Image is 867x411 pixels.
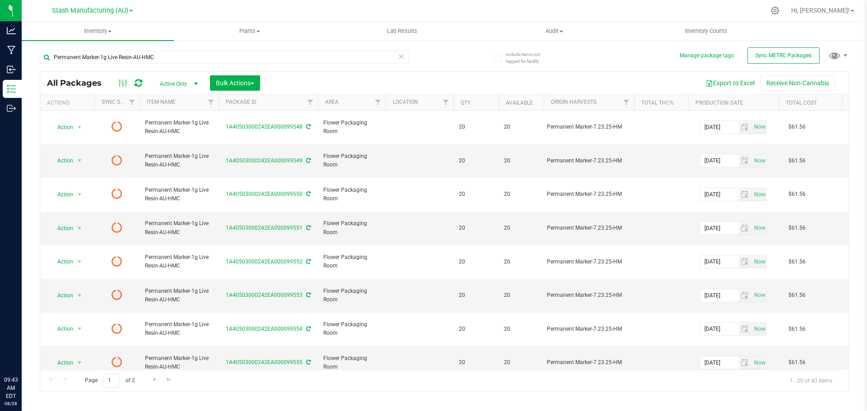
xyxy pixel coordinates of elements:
div: Permanent Marker-7.23.25-HM [547,291,631,300]
a: Sync Status [102,99,136,105]
span: select [74,289,85,302]
a: Location [393,99,418,105]
inline-svg: Inventory [7,84,16,93]
a: 1A40503000242EA000099554 [226,326,303,332]
a: 1A40503000242EA000099553 [226,292,303,298]
span: $61.56 [784,255,810,268]
span: 20 [459,224,493,232]
span: select [751,154,766,167]
inline-svg: Inbound [7,65,16,74]
iframe: Resource center [9,339,36,366]
input: 1 [103,374,120,388]
span: Action [49,323,74,335]
span: Permanent Marker-1g Live Resin-AU-HMC [145,186,213,203]
span: $61.56 [784,120,810,134]
a: Item Name [147,99,176,105]
span: Bulk Actions [216,79,254,87]
span: select [74,323,85,335]
span: select [751,323,766,335]
span: Action [49,255,74,268]
span: $61.56 [784,289,810,302]
span: Pending Sync [112,255,122,268]
span: Sync from Compliance System [305,124,311,130]
span: Set Current date [752,120,767,134]
span: Stash Manufacturing (AU) [52,7,128,14]
a: Inventory Counts [630,22,783,41]
span: $61.56 [784,222,810,235]
span: Permanent Marker-1g Live Resin-AU-HMC [145,253,213,270]
span: select [739,188,752,201]
span: Set Current date [752,222,767,235]
span: Flower Packaging Room [323,219,380,236]
a: Total THC% [641,100,674,106]
span: Set Current date [752,289,767,302]
inline-svg: Analytics [7,26,16,35]
span: select [751,356,766,369]
span: 20 [504,358,538,367]
span: Set Current date [752,188,767,201]
span: 20 [459,291,493,300]
div: Permanent Marker-7.23.25-HM [547,325,631,333]
span: 20 [504,291,538,300]
button: Bulk Actions [210,75,260,91]
span: Plants [174,27,326,35]
button: Sync METRC Packages [747,47,820,64]
span: select [751,222,766,235]
a: Production Date [695,100,743,106]
span: Include items not tagged for facility [506,51,551,65]
span: Permanent Marker-1g Live Resin-AU-HMC [145,320,213,337]
span: 20 [504,325,538,333]
span: Action [49,121,74,134]
span: select [751,121,766,134]
div: Actions [47,100,91,106]
span: select [751,188,766,201]
span: select [739,121,752,134]
span: Audit [479,27,630,35]
span: Flower Packaging Room [323,320,380,337]
a: Filter [204,95,219,110]
span: 20 [504,190,538,199]
a: Filter [303,95,318,110]
span: Inventory [22,27,174,35]
span: Pending Sync [112,356,122,369]
span: 20 [504,123,538,131]
span: 1 - 20 of 40 items [783,374,839,387]
span: Sync from Compliance System [305,292,311,298]
span: Permanent Marker-1g Live Resin-AU-HMC [145,119,213,136]
a: Lab Results [326,22,478,41]
a: Filter [438,95,453,110]
inline-svg: Outbound [7,104,16,113]
span: 20 [459,325,493,333]
button: Manage package tags [680,52,734,60]
span: Pending Sync [112,222,122,234]
a: Area [325,99,339,105]
span: Set Current date [752,323,767,336]
span: Set Current date [752,255,767,268]
a: Filter [371,95,386,110]
input: Search Package ID, Item Name, SKU, Lot or Part Number... [40,51,409,64]
span: Pending Sync [112,188,122,200]
span: select [74,121,85,134]
div: Permanent Marker-7.23.25-HM [547,258,631,266]
span: Pending Sync [112,323,122,335]
span: 20 [459,123,493,131]
div: Permanent Marker-7.23.25-HM [547,358,631,367]
span: Pending Sync [112,289,122,301]
span: Set Current date [752,356,767,369]
a: Plants [174,22,326,41]
div: Permanent Marker-7.23.25-HM [547,224,631,232]
span: select [74,255,85,268]
span: Sync METRC Packages [755,52,811,59]
span: Page of 2 [77,374,142,388]
span: Sync from Compliance System [305,359,311,365]
span: select [751,289,766,302]
span: $61.56 [784,188,810,201]
a: 1A40503000242EA000099552 [226,259,303,265]
span: Flower Packaging Room [323,186,380,203]
span: Action [49,356,74,369]
button: Export to Excel [700,75,760,91]
div: Permanent Marker-7.23.25-HM [547,123,631,131]
span: Inventory Counts [673,27,740,35]
span: Permanent Marker-1g Live Resin-AU-HMC [145,354,213,371]
a: 1A40503000242EA000099549 [226,157,303,164]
